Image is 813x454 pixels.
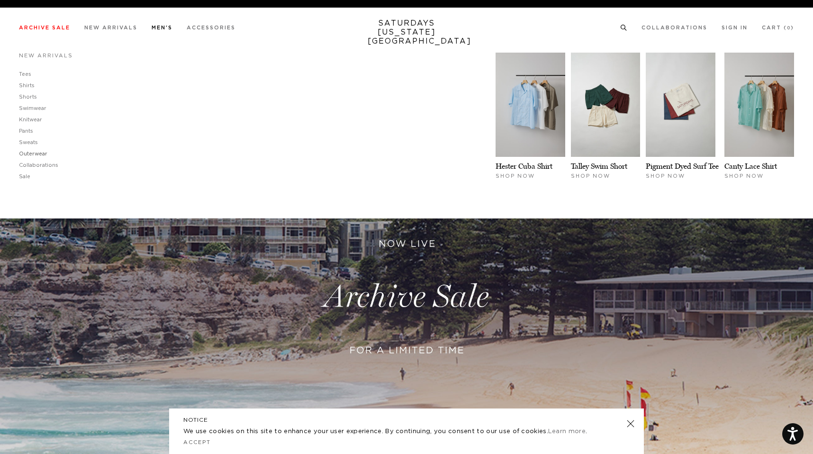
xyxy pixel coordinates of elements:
[762,25,794,30] a: Cart (0)
[84,25,137,30] a: New Arrivals
[19,128,33,134] a: Pants
[152,25,172,30] a: Men's
[724,162,777,171] a: Canty Lace Shirt
[19,94,37,100] a: Shorts
[368,19,446,46] a: SATURDAYS[US_STATE][GEOGRAPHIC_DATA]
[19,174,30,179] a: Sale
[548,428,586,435] a: Learn more
[183,427,596,436] p: We use cookies on this site to enhance your user experience. By continuing, you consent to our us...
[646,162,719,171] a: Pigment Dyed Surf Tee
[183,416,630,424] h5: NOTICE
[19,83,35,88] a: Shirts
[641,25,707,30] a: Collaborations
[19,163,58,168] a: Collaborations
[19,140,38,145] a: Sweats
[19,72,31,77] a: Tees
[183,440,211,445] a: Accept
[722,25,748,30] a: Sign In
[19,106,46,111] a: Swimwear
[19,25,70,30] a: Archive Sale
[571,162,627,171] a: Talley Swim Short
[19,53,73,58] a: New Arrivals
[787,26,791,30] small: 0
[187,25,235,30] a: Accessories
[19,117,42,122] a: Knitwear
[496,162,552,171] a: Hester Cuba Shirt
[19,151,47,156] a: Outerwear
